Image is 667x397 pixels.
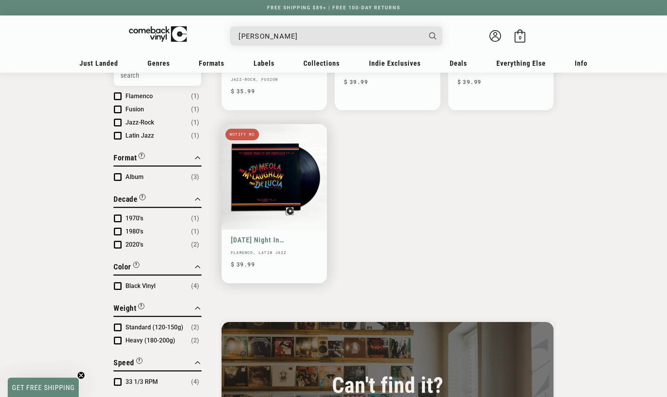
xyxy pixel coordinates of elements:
span: Number of products: (1) [191,227,199,236]
span: Info [575,59,587,67]
span: Collections [303,59,340,67]
a: [DATE] Night In [GEOGRAPHIC_DATA] [231,236,318,244]
a: FREE SHIPPING $89+ | FREE 100-DAY RETURNS [259,5,408,10]
span: Jazz-Rock [125,119,154,126]
span: Standard (120-150g) [125,324,183,331]
button: Filter by Speed [113,357,142,370]
span: Speed [113,358,134,367]
div: GET FREE SHIPPINGClose teaser [8,378,79,397]
span: Album [125,173,144,181]
span: Number of products: (3) [191,172,199,182]
input: When autocomplete results are available use up and down arrows to review and enter to select [239,28,422,44]
div: Search [230,26,442,46]
span: Number of products: (4) [191,281,199,291]
span: Decade [113,194,137,204]
span: 33 1/3 RPM [125,378,158,385]
span: Latin Jazz [125,132,154,139]
span: Fusion [125,106,144,113]
span: 0 [519,35,521,41]
span: Weight [113,303,136,313]
span: Heavy (180-200g) [125,337,175,344]
span: Everything Else [496,59,546,67]
span: 2020's [125,241,143,248]
span: Number of products: (2) [191,336,199,345]
span: Number of products: (4) [191,377,199,387]
button: Close teaser [77,371,85,379]
span: Number of products: (1) [191,214,199,223]
span: Number of products: (2) [191,323,199,332]
span: Number of products: (1) [191,105,199,114]
input: Search Options [114,65,201,86]
button: Search [423,26,444,46]
span: 1970's [125,215,143,222]
h3: Can't find it? [241,377,534,395]
span: Number of products: (1) [191,118,199,127]
button: Filter by Format [113,152,145,165]
button: Filter by Weight [113,302,144,316]
span: Black Vinyl [125,282,156,290]
span: Formats [199,59,224,67]
span: Color [113,262,131,271]
span: Format [113,153,137,162]
button: Filter by Color [113,261,139,274]
span: Number of products: (1) [191,92,199,101]
span: Number of products: (1) [191,131,199,140]
span: Deals [450,59,467,67]
span: 1980's [125,228,143,235]
span: Flamenco [125,92,153,100]
span: Labels [254,59,274,67]
span: Just Landed [80,59,118,67]
span: Genres [147,59,170,67]
button: Filter by Decade [113,193,146,207]
span: GET FREE SHIPPING [12,383,75,392]
span: Number of products: (2) [191,240,199,249]
span: Indie Exclusives [369,59,421,67]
